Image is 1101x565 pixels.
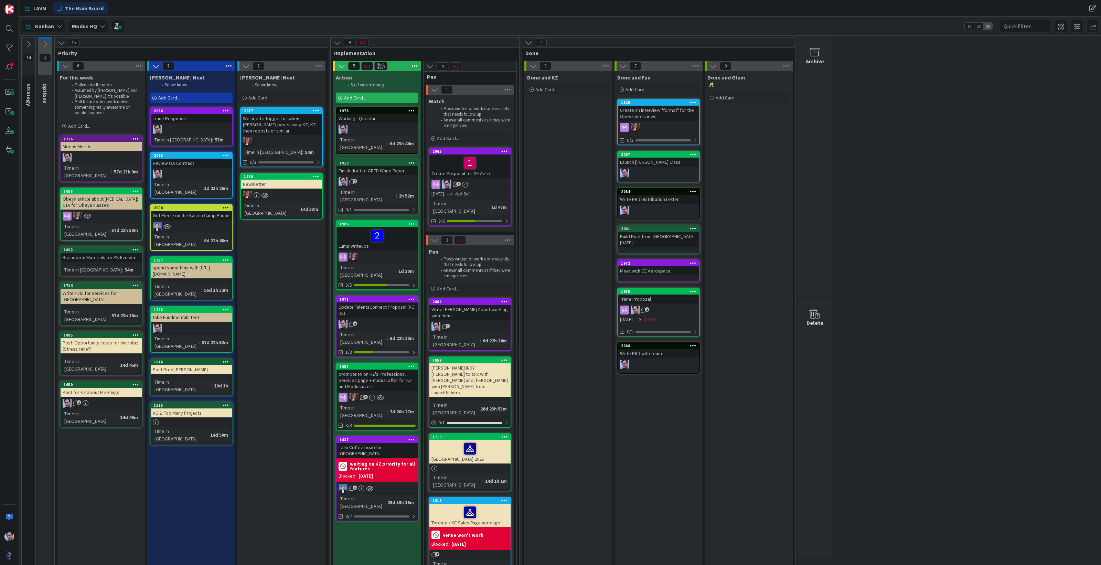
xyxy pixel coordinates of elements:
[63,153,72,162] img: JB
[64,137,142,141] div: 1716
[72,23,97,30] b: Modus HQ
[336,108,418,114] div: 1973
[344,82,417,88] li: Stuff we are doing
[437,106,510,117] li: Posts written or work done recently that needs follow up
[151,313,232,322] div: take Fundmentals test
[200,339,230,346] div: 57d 22h 52m
[65,4,104,12] span: The Main Board
[61,247,142,253] div: 1602
[336,302,418,318] div: Update TalentsConnect Proposal (KC DE)
[535,86,557,93] span: Add Card...
[213,136,225,143] div: 57m
[340,222,418,226] div: 1906
[618,151,699,167] div: 2067Launch [PERSON_NAME] Class
[620,206,629,215] img: JB
[154,258,232,263] div: 1737
[344,39,355,47] span: 9
[123,266,135,274] div: 54m
[446,324,450,328] span: 1
[336,320,418,329] div: JB
[974,23,983,30] span: 2x
[212,136,213,143] span: :
[618,295,699,303] div: Trane Proposal
[336,160,418,175] div: 1913Finish draft of GRFD White Paper
[63,164,111,179] div: Time in [GEOGRAPHIC_DATA]
[397,192,416,200] div: 2h 52m
[621,100,699,105] div: 1825
[621,261,699,266] div: 1972
[344,95,366,101] span: Add Card...
[431,322,440,331] img: JB
[340,108,418,113] div: 1973
[345,349,352,356] span: 1/3
[627,328,633,335] span: 0/1
[429,299,511,305] div: 2002
[68,123,90,129] span: Add Card...
[429,148,511,178] div: 2065Create Proposal for GE Aero
[154,108,232,113] div: 2086
[244,108,322,113] div: 2087
[437,268,510,279] li: Answer all comments as if they were emergencies
[151,125,232,134] div: JB
[709,82,789,88] p: 🥂
[388,334,416,342] div: 6d 22h 20m
[53,2,108,14] a: The Main Board
[618,189,699,195] div: 2084
[618,151,699,158] div: 2067
[150,74,205,81] span: Jim Next
[431,200,489,215] div: Time in [GEOGRAPHIC_DATA]
[302,148,303,156] span: :
[42,83,49,103] span: Options
[621,343,699,348] div: 2066
[454,236,466,244] span: 1
[806,57,824,65] div: Archive
[620,360,629,369] img: JB
[153,136,212,143] div: Time in [GEOGRAPHIC_DATA]
[122,266,123,274] span: :
[61,382,142,397] div: 1650Post for KZ about Meetings
[61,212,142,221] div: TD
[618,288,699,295] div: 1915
[72,62,84,70] span: 6
[61,136,142,151] div: 1716Modus Merch
[303,148,316,156] div: 50m
[23,54,34,62] span: 14
[63,399,72,408] img: JB
[376,66,385,70] div: Max 5
[621,289,699,294] div: 1915
[353,179,357,183] span: 2
[455,191,470,197] i: Not Set
[248,95,270,101] span: Add Card...
[336,221,418,227] div: 1906
[243,148,302,156] div: Time in [GEOGRAPHIC_DATA]
[151,257,232,263] div: 1737
[153,282,201,298] div: Time in [GEOGRAPHIC_DATA]
[25,84,32,106] span: Strategy
[61,142,142,151] div: Modus Merch
[437,117,510,129] li: Answer all comments as if they were emergencies
[525,50,787,56] span: Done
[489,203,490,211] span: :
[61,332,142,338] div: 1885
[437,62,448,71] span: 4
[437,135,459,141] span: Add Card...
[429,434,511,440] div: 1710
[151,205,232,220] div: 2000Get Pierre on the Kaizen Camp Phone
[357,39,368,47] span: 2
[334,50,511,56] span: Implementation
[241,108,322,135] div: 2087We need a trigger for when [PERSON_NAME] posts using KZ, KZ then reposts or similar
[645,307,649,312] span: 2
[630,62,641,70] span: 7
[345,206,352,213] span: 0/1
[61,289,142,304] div: Write / vid for services for [GEOGRAPHIC_DATA]
[336,296,418,318] div: 1971Update TalentsConnect Proposal (KC DE)
[154,205,232,210] div: 2000
[339,484,348,493] img: DP
[64,283,142,288] div: 1714
[441,236,453,244] span: 3
[243,202,298,217] div: Time in [GEOGRAPHIC_DATA]
[153,233,201,248] div: Time in [GEOGRAPHIC_DATA]
[429,98,445,105] span: Watch
[340,297,418,302] div: 1971
[621,152,699,157] div: 2067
